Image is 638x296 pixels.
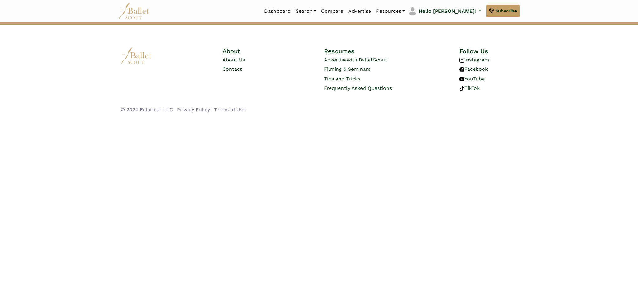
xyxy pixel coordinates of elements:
a: Advertise [346,5,374,18]
img: logo [121,47,152,64]
h4: About [222,47,280,55]
img: tiktok logo [459,86,464,91]
img: instagram logo [459,58,464,63]
h4: Resources [324,47,416,55]
a: Terms of Use [214,107,245,113]
a: Frequently Asked Questions [324,85,392,91]
a: Facebook [459,66,488,72]
a: Instagram [459,57,489,63]
a: Compare [319,5,346,18]
a: About Us [222,57,245,63]
a: YouTube [459,76,485,82]
a: Resources [374,5,407,18]
a: profile picture Hello [PERSON_NAME]! [407,6,481,16]
a: Search [293,5,319,18]
h4: Follow Us [459,47,517,55]
a: Subscribe [486,5,520,17]
p: Hello [PERSON_NAME]! [419,7,476,15]
a: Tips and Tricks [324,76,360,82]
li: © 2024 Eclaireur LLC [121,106,173,114]
a: Privacy Policy [177,107,210,113]
a: Dashboard [262,5,293,18]
a: Filming & Seminars [324,66,370,72]
a: Advertisewith BalletScout [324,57,387,63]
img: facebook logo [459,67,464,72]
span: with BalletScout [347,57,387,63]
img: gem.svg [489,7,494,14]
a: TikTok [459,85,480,91]
img: profile picture [408,7,417,16]
span: Subscribe [495,7,517,14]
a: Contact [222,66,242,72]
img: youtube logo [459,77,464,82]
